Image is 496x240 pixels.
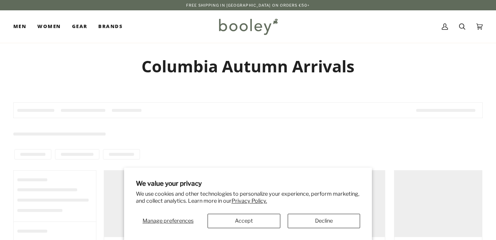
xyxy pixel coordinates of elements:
[186,2,310,8] p: Free Shipping in [GEOGRAPHIC_DATA] on Orders €50+
[13,56,483,76] h1: Columbia Autumn Arrivals
[13,10,32,43] a: Men
[37,23,61,30] span: Women
[208,214,280,228] button: Accept
[232,198,267,204] a: Privacy Policy.
[216,16,280,37] img: Booley
[66,10,93,43] a: Gear
[136,179,360,187] h2: We value your privacy
[288,214,360,228] button: Decline
[72,23,88,30] span: Gear
[136,191,360,205] p: We use cookies and other technologies to personalize your experience, perform marketing, and coll...
[143,217,194,224] span: Manage preferences
[98,23,123,30] span: Brands
[93,10,128,43] a: Brands
[13,23,26,30] span: Men
[32,10,66,43] a: Women
[136,214,200,228] button: Manage preferences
